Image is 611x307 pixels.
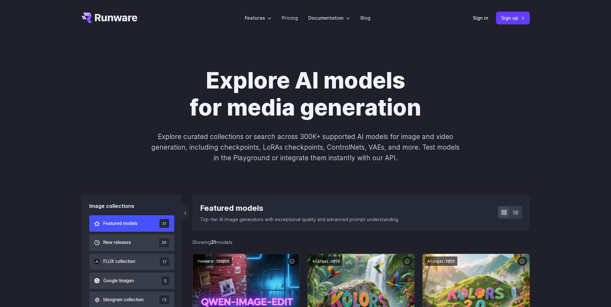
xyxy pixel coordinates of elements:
[200,202,399,214] div: Featured models
[310,256,342,266] code: klingai:4@10
[81,13,138,23] a: Go to /
[103,277,134,284] span: Google Imagen
[89,234,175,251] button: New releases 26
[159,295,169,304] span: 13
[211,239,216,245] strong: 31
[195,256,232,266] code: runware:108@20
[496,12,530,24] a: Sign up
[159,238,169,247] span: 26
[103,239,131,246] span: New releases
[425,256,457,266] code: klingai:5@10
[103,296,144,303] span: Ideogram collection
[89,215,175,232] button: Featured models 31
[148,131,462,163] p: Explore curated collections or search across 300K+ supported AI models for image and video genera...
[192,238,233,246] div: Showing models
[103,220,138,227] span: Featured models
[89,273,175,289] button: Google Imagen 5
[126,67,485,121] h1: Explore AI models for media generation
[308,14,350,22] label: Documentation
[89,254,175,270] button: FLUX collection 17
[245,14,272,22] label: Features
[200,216,399,223] p: Top-tier AI image generators with exceptional quality and advanced prompt understanding.
[473,14,488,22] a: Sign in
[159,219,169,228] span: 31
[103,258,135,265] span: FLUX collection
[182,205,188,220] button: ‹
[360,14,370,22] a: Blog
[89,202,175,210] div: Image collections
[282,14,298,22] a: Pricing
[162,276,169,285] span: 5
[160,257,169,266] span: 17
